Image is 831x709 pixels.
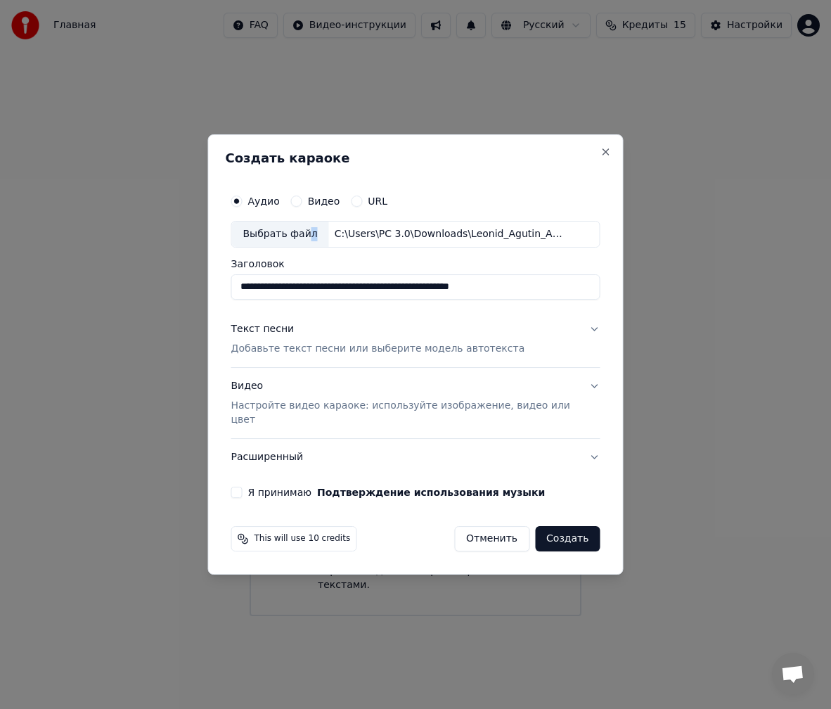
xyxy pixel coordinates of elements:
[368,196,387,206] label: URL
[231,322,295,336] div: Текст песни
[232,222,329,247] div: Выбрать файл
[231,259,600,269] label: Заголовок
[231,342,525,356] p: Добавьте текст песни или выберите модель автотекста
[226,152,606,165] h2: Создать караоке
[317,487,545,497] button: Я принимаю
[248,487,546,497] label: Я принимаю
[255,533,351,544] span: This will use 10 credits
[231,439,600,475] button: Расширенный
[535,526,600,551] button: Создать
[248,196,280,206] label: Аудио
[231,368,600,438] button: ВидеоНастройте видео караоке: используйте изображение, видео или цвет
[231,379,578,427] div: Видео
[308,196,340,206] label: Видео
[231,311,600,367] button: Текст песниДобавьте текст песни или выберите модель автотекста
[231,399,578,427] p: Настройте видео караоке: используйте изображение, видео или цвет
[329,227,568,241] div: C:\Users\PC 3.0\Downloads\Leonid_Agutin_Anzhelika_Varum_-_YA_ne_tot_ty_ne_ta_79191769.mp3
[454,526,529,551] button: Отменить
